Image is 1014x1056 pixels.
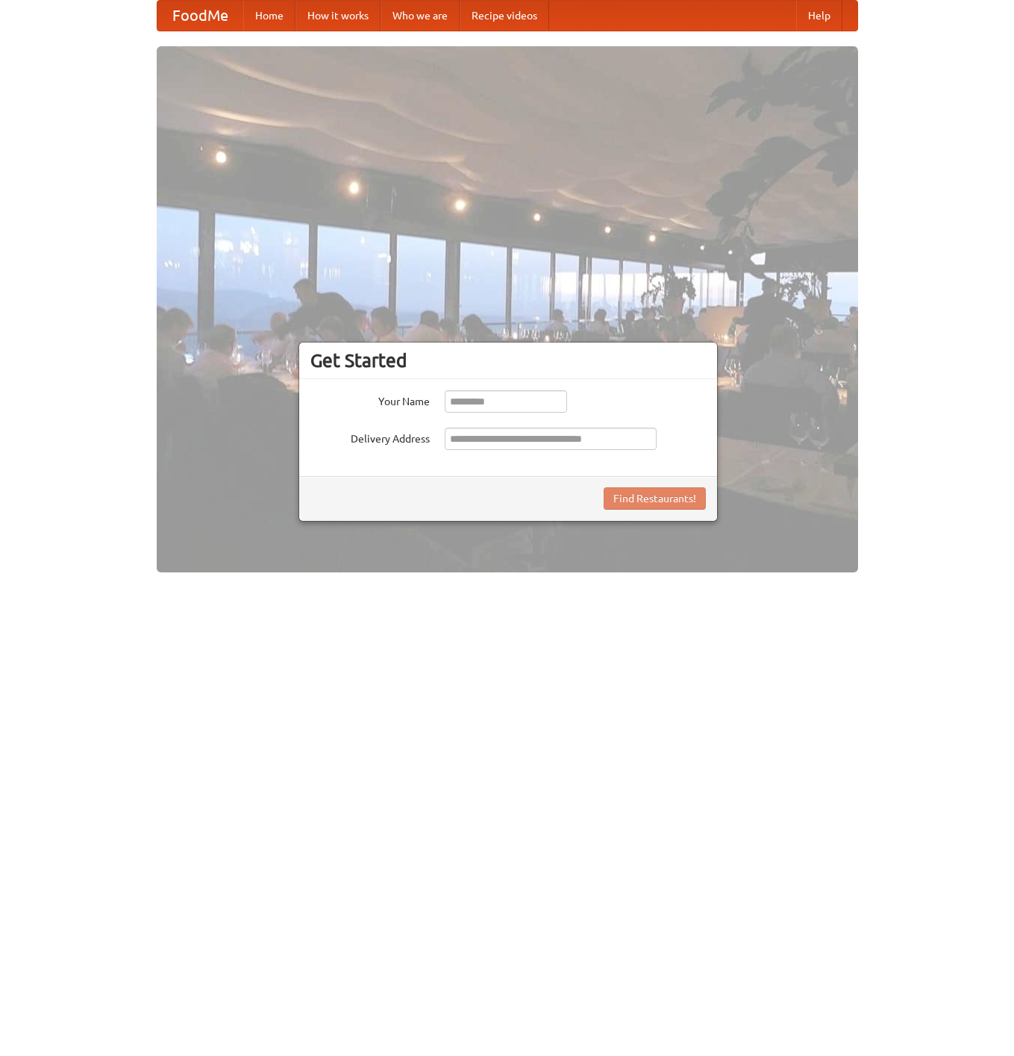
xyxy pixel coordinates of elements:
[381,1,460,31] a: Who we are
[295,1,381,31] a: How it works
[310,390,430,409] label: Your Name
[796,1,842,31] a: Help
[604,487,706,510] button: Find Restaurants!
[243,1,295,31] a: Home
[310,349,706,372] h3: Get Started
[310,428,430,446] label: Delivery Address
[460,1,549,31] a: Recipe videos
[157,1,243,31] a: FoodMe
